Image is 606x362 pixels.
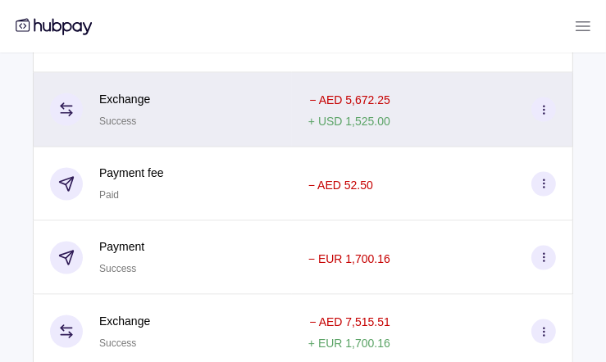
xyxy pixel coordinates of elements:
p: Exchange [99,90,150,108]
p: − AED 7,515.51 [309,315,390,328]
span: Success [99,337,136,349]
p: − AED 52.50 [308,179,373,192]
span: Success [99,115,136,127]
p: − EUR 1,700.16 [308,252,390,265]
p: + EUR 1,700.16 [308,337,390,350]
p: − AED 5,672.25 [309,93,390,106]
span: Success [99,263,136,274]
p: + USD 1,525.00 [308,115,390,128]
p: Payment fee [99,164,164,182]
span: Paid [99,189,119,201]
p: Payment [99,238,144,256]
p: Exchange [99,312,150,330]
